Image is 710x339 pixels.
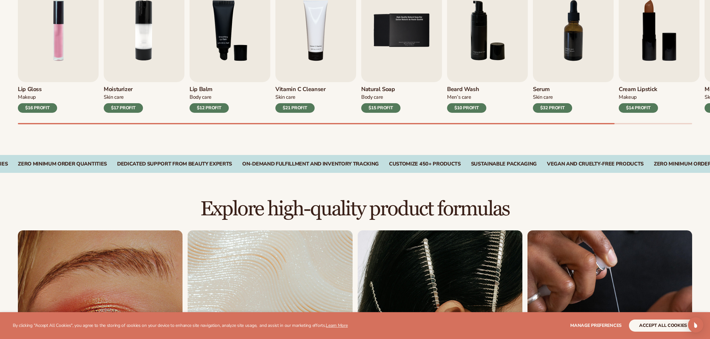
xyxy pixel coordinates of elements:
[533,86,572,93] h3: Serum
[104,94,143,101] div: Skin Care
[117,161,232,167] div: Dedicated Support From Beauty Experts
[275,86,326,93] h3: Vitamin C Cleanser
[190,94,229,101] div: Body Care
[242,161,379,167] div: On-Demand Fulfillment and Inventory Tracking
[18,198,692,220] h2: Explore high-quality product formulas
[18,86,57,93] h3: Lip Gloss
[361,94,400,101] div: Body Care
[190,86,229,93] h3: Lip Balm
[326,322,348,328] a: Learn More
[190,103,229,113] div: $12 PROFIT
[688,317,703,333] div: Open Intercom Messenger
[361,86,400,93] h3: Natural Soap
[533,103,572,113] div: $32 PROFIT
[533,94,572,101] div: Skin Care
[275,103,315,113] div: $21 PROFIT
[570,322,622,328] span: Manage preferences
[18,103,57,113] div: $16 PROFIT
[619,94,658,101] div: Makeup
[629,320,697,332] button: accept all cookies
[275,94,326,101] div: Skin Care
[361,103,400,113] div: $15 PROFIT
[447,94,486,101] div: Men’s Care
[447,86,486,93] h3: Beard Wash
[104,103,143,113] div: $17 PROFIT
[619,86,658,93] h3: Cream Lipstick
[18,94,57,101] div: Makeup
[447,103,486,113] div: $10 PROFIT
[13,323,348,328] p: By clicking "Accept All Cookies", you agree to the storing of cookies on your device to enhance s...
[619,103,658,113] div: $14 PROFIT
[570,320,622,332] button: Manage preferences
[389,161,461,167] div: CUSTOMIZE 450+ PRODUCTS
[104,86,143,93] h3: Moisturizer
[547,161,644,167] div: VEGAN AND CRUELTY-FREE PRODUCTS
[18,161,107,167] div: Zero Minimum Order QuantitieS
[471,161,537,167] div: SUSTAINABLE PACKAGING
